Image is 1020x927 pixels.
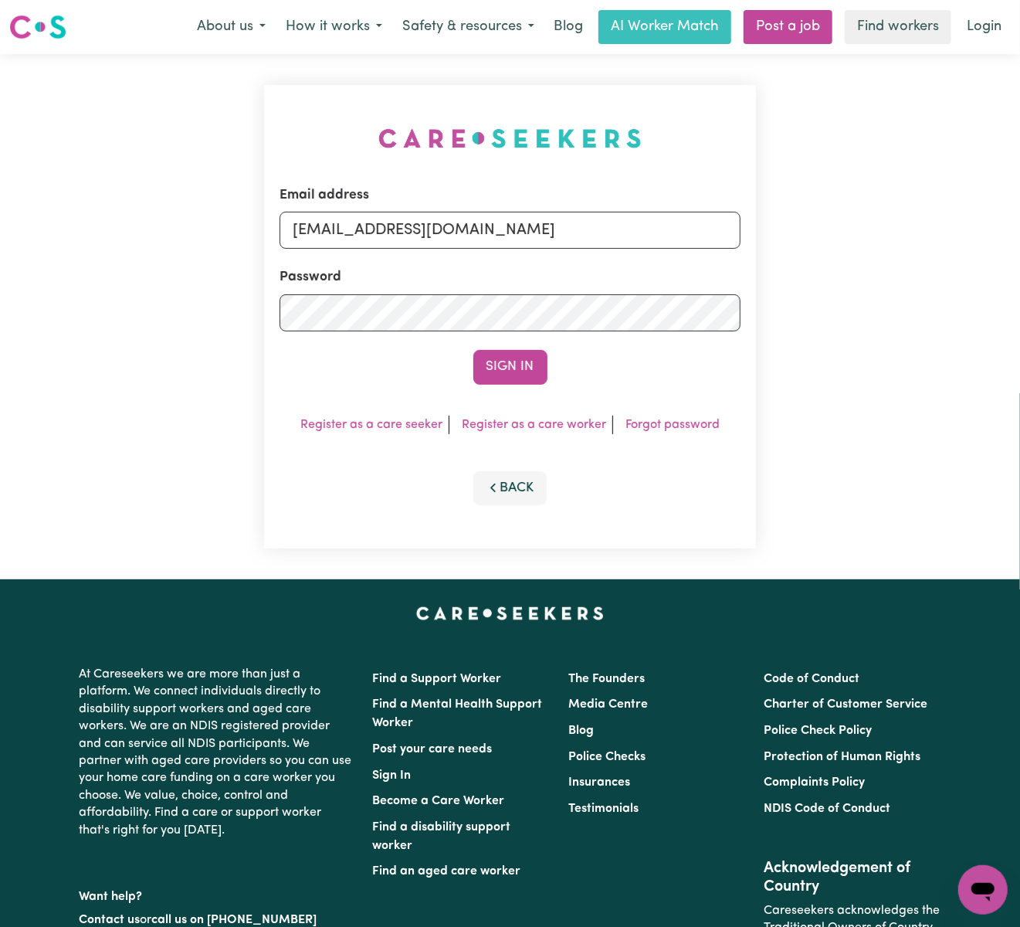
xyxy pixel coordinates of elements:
a: Find an aged care worker [373,865,521,878]
a: Media Centre [568,698,648,711]
a: Register as a care seeker [300,419,442,431]
a: Blog [568,725,594,737]
a: Contact us [80,914,141,926]
a: Code of Conduct [764,673,859,685]
a: Police Check Policy [764,725,872,737]
button: About us [187,11,276,43]
a: Charter of Customer Service [764,698,927,711]
a: The Founders [568,673,645,685]
label: Email address [280,185,369,205]
a: Insurances [568,776,630,789]
a: Post a job [744,10,832,44]
a: Police Checks [568,751,646,763]
a: Testimonials [568,803,639,815]
label: Password [280,267,341,287]
button: How it works [276,11,392,43]
a: call us on [PHONE_NUMBER] [152,914,317,926]
h2: Acknowledgement of Country [764,859,940,896]
a: Find a disability support worker [373,821,511,852]
a: Find a Mental Health Support Worker [373,698,543,729]
img: Careseekers logo [9,13,66,41]
a: Register as a care worker [462,419,606,431]
iframe: Button to launch messaging window [958,865,1008,915]
a: Find workers [845,10,951,44]
button: Back [473,471,547,505]
a: NDIS Code of Conduct [764,803,890,815]
a: Forgot password [625,419,720,431]
input: Email address [280,212,740,249]
a: Careseekers logo [9,9,66,45]
p: At Careseekers we are more than just a platform. We connect individuals directly to disability su... [80,660,354,845]
a: Blog [544,10,592,44]
a: Post your care needs [373,743,493,756]
button: Sign In [473,350,547,384]
a: Sign In [373,769,412,782]
a: Careseekers home page [416,607,604,620]
a: Become a Care Worker [373,795,505,807]
a: Complaints Policy [764,776,865,789]
a: Protection of Human Rights [764,751,920,763]
p: Want help? [80,882,354,905]
a: Find a Support Worker [373,673,502,685]
button: Safety & resources [392,11,544,43]
a: AI Worker Match [598,10,731,44]
a: Login [957,10,1011,44]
